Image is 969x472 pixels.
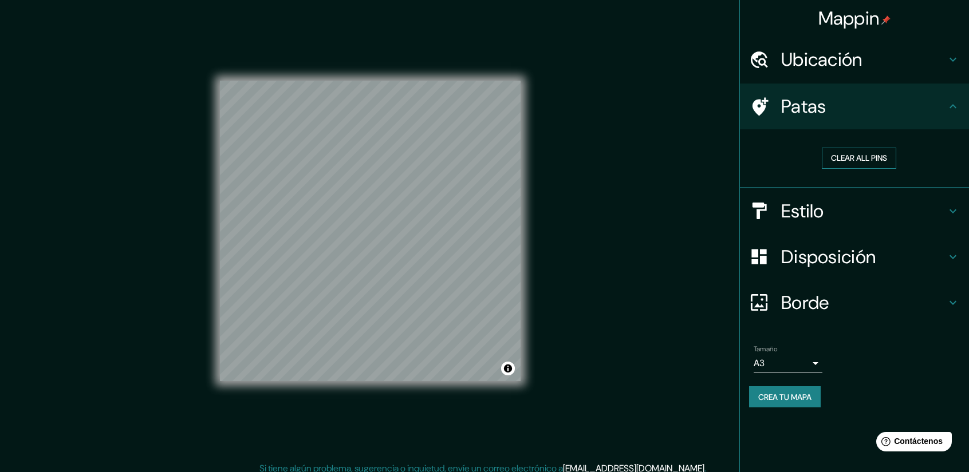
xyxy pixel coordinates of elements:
[740,188,969,234] div: Estilo
[740,37,969,82] div: Ubicación
[881,15,891,25] img: pin-icon.png
[781,94,826,118] font: Patas
[501,362,515,375] button: Activar o desactivar atribución
[781,291,829,315] font: Borde
[220,81,521,381] canvas: Mapa
[781,199,824,223] font: Estilo
[740,234,969,280] div: Disposición
[740,84,969,129] div: Patas
[781,47,862,72] font: Ubicación
[867,427,956,459] iframe: Lanzador de widgets de ayuda
[822,148,896,169] button: Clear all pins
[754,344,777,354] font: Tamaño
[754,357,765,369] font: A3
[740,280,969,326] div: Borde
[818,6,880,30] font: Mappin
[754,354,822,372] div: A3
[749,386,821,408] button: Crea tu mapa
[758,392,812,402] font: Crea tu mapa
[781,245,876,269] font: Disposición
